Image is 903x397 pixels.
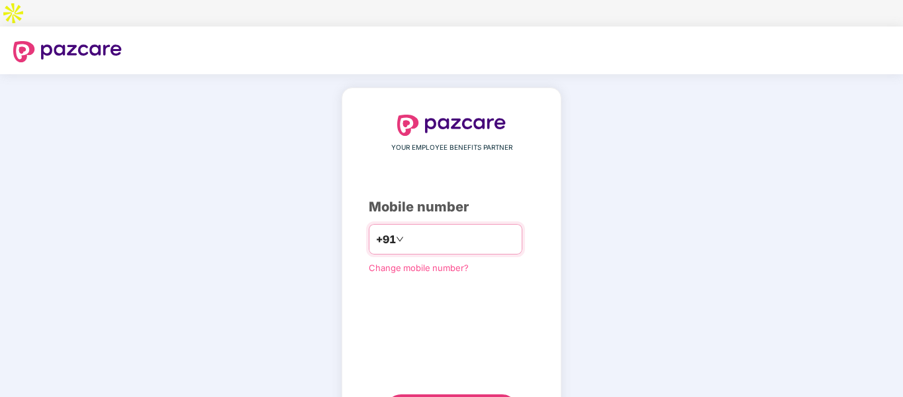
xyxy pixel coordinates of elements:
[13,41,122,62] img: logo
[369,262,469,273] a: Change mobile number?
[397,115,506,136] img: logo
[391,142,512,153] span: YOUR EMPLOYEE BENEFITS PARTNER
[396,235,404,243] span: down
[369,197,534,217] div: Mobile number
[376,231,396,248] span: +91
